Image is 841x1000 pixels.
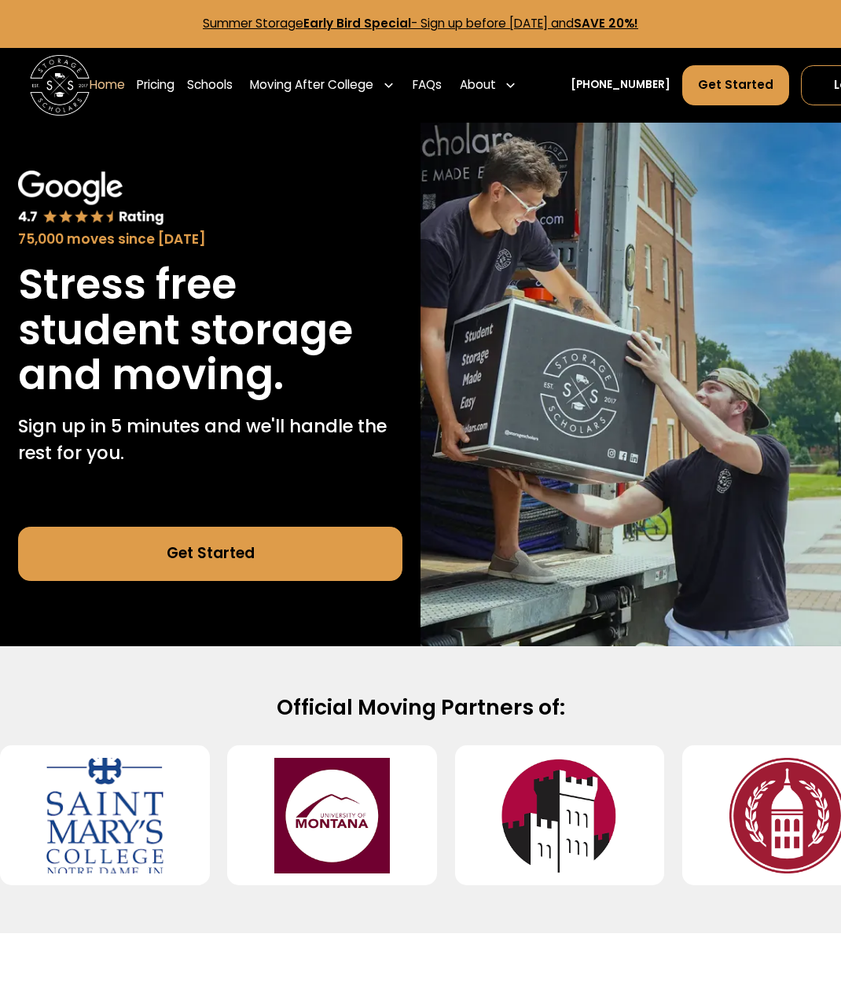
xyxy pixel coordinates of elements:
img: Google 4.7 star rating [18,171,165,226]
img: University of Montana [252,758,413,873]
h2: Official Moving Partners of: [42,694,799,722]
a: Pricing [137,64,174,106]
div: About [460,76,496,94]
img: Storage Scholars main logo [30,55,90,115]
a: Summer StorageEarly Bird Special- Sign up before [DATE] andSAVE 20%! [203,15,638,31]
img: Storage Scholars makes moving and storage easy. [420,123,841,646]
div: Moving After College [250,76,373,94]
a: Schools [187,64,233,106]
a: Get Started [682,65,789,105]
img: Manhattanville University [479,758,641,873]
img: Saint Mary's College [24,758,185,873]
strong: Early Bird Special [303,15,411,31]
a: FAQs [413,64,442,106]
h1: Stress free student storage and moving. [18,262,402,398]
div: 75,000 moves since [DATE] [18,230,402,250]
a: [PHONE_NUMBER] [571,77,670,93]
strong: SAVE 20%! [574,15,638,31]
p: Sign up in 5 minutes and we'll handle the rest for you. [18,413,402,467]
a: Get Started [18,527,402,581]
a: Home [90,64,125,106]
